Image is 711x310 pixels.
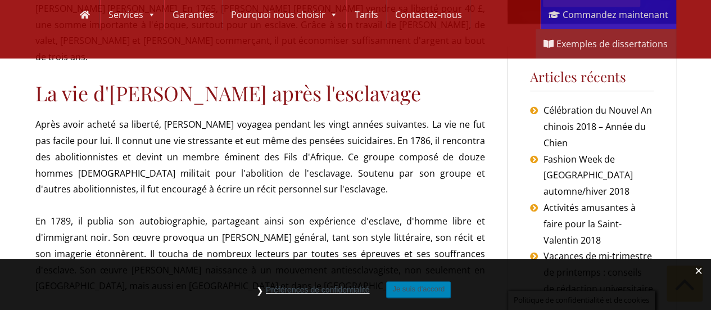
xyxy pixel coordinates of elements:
[386,281,451,298] button: Je suis d'accord
[563,8,668,21] font: Commandez maintenant
[35,118,485,195] font: Après avoir acheté sa liberté, [PERSON_NAME] voyagea pendant les vingt années suivantes. La vie n...
[544,200,654,248] a: Activités amusantes à faire pour la Saint-Valentin 2018
[544,102,654,151] a: Célébration du Nouvel An chinois 2018 – Année du Chien
[544,151,654,200] a: Fashion Week de [GEOGRAPHIC_DATA] automne/hiver 2018
[544,248,654,296] a: Vacances de mi-trimestre de printemps : conseils de rédaction universitaire
[266,285,369,294] font: Préférences de confidentialité
[544,250,653,295] font: Vacances de mi-trimestre de printemps : conseils de rédaction universitaire
[544,201,636,246] font: Activités amusantes à faire pour la Saint-Valentin 2018
[35,79,421,106] font: La vie d'[PERSON_NAME] après l'esclavage
[173,8,214,21] font: Garanties
[395,8,462,21] font: Contactez-nous
[392,285,445,293] font: Je suis d'accord
[556,38,668,50] font: Exemples de dissertations
[355,8,378,21] font: Tarifs
[544,153,633,198] font: Fashion Week de [GEOGRAPHIC_DATA] automne/hiver 2018
[108,8,143,21] font: Services
[260,281,375,299] button: Préférences de confidentialité
[530,68,626,86] font: Articles récents
[35,215,485,292] font: En 1789, il publia son autobiographie, partageant ainsi son expérience d'esclave, d'homme libre e...
[536,29,676,59] a: Exemples de dissertations
[544,104,652,149] font: Célébration du Nouvel An chinois 2018 – Année du Chien
[231,8,325,21] font: Pourquoi nous choisir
